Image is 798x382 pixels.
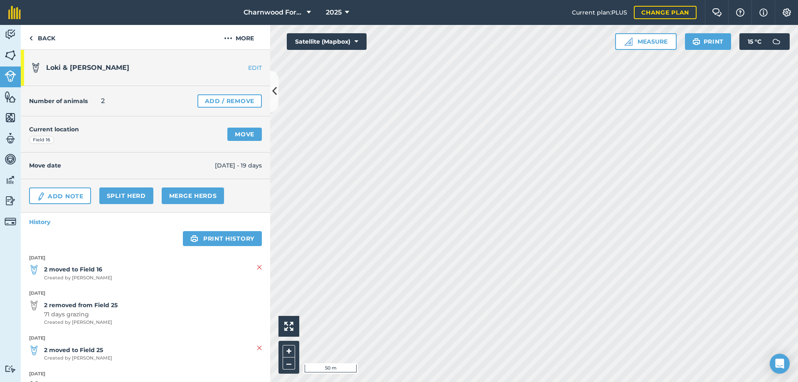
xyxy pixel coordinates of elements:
[29,290,262,297] strong: [DATE]
[5,174,16,186] img: svg+xml;base64,PD94bWwgdmVyc2lvbj0iMS4wIiBlbmNvZGluZz0idXRmLTgiPz4KPCEtLSBHZW5lcmF0b3I6IEFkb2JlIE...
[21,25,64,49] a: Back
[29,370,262,378] strong: [DATE]
[29,345,39,355] img: svg+xml;base64,PD94bWwgdmVyc2lvbj0iMS4wIiBlbmNvZGluZz0idXRmLTgiPz4KPCEtLSBHZW5lcmF0b3I6IEFkb2JlIE...
[44,345,112,355] strong: 2 moved to Field 25
[712,8,722,17] img: Two speech bubbles overlapping with the left bubble in the forefront
[29,187,91,204] a: Add Note
[44,265,112,274] strong: 2 moved to Field 16
[257,262,262,272] img: svg+xml;base64,PHN2ZyB4bWxucz0iaHR0cDovL3d3dy53My5vcmcvMjAwMC9zdmciIHdpZHRoPSIyMiIgaGVpZ2h0PSIzMC...
[624,37,633,46] img: Ruler icon
[5,195,16,207] img: svg+xml;base64,PD94bWwgdmVyc2lvbj0iMS4wIiBlbmNvZGluZz0idXRmLTgiPz4KPCEtLSBHZW5lcmF0b3I6IEFkb2JlIE...
[5,91,16,103] img: svg+xml;base64,PHN2ZyB4bWxucz0iaHR0cDovL3d3dy53My5vcmcvMjAwMC9zdmciIHdpZHRoPSI1NiIgaGVpZ2h0PSI2MC...
[770,354,790,374] div: Open Intercom Messenger
[29,161,215,170] h4: Move date
[8,6,21,19] img: fieldmargin Logo
[5,216,16,227] img: svg+xml;base64,PD94bWwgdmVyc2lvbj0iMS4wIiBlbmNvZGluZz0idXRmLTgiPz4KPCEtLSBHZW5lcmF0b3I6IEFkb2JlIE...
[759,7,768,17] img: svg+xml;base64,PHN2ZyB4bWxucz0iaHR0cDovL3d3dy53My5vcmcvMjAwMC9zdmciIHdpZHRoPSIxNyIgaGVpZ2h0PSIxNy...
[208,25,270,49] button: More
[5,70,16,82] img: svg+xml;base64,PD94bWwgdmVyc2lvbj0iMS4wIiBlbmNvZGluZz0idXRmLTgiPz4KPCEtLSBHZW5lcmF0b3I6IEFkb2JlIE...
[685,33,731,50] button: Print
[29,136,54,144] div: Field 16
[748,33,761,50] span: 15 ° C
[44,310,118,319] span: 71 days grazing
[162,187,224,204] a: Merge Herds
[218,64,270,72] a: EDIT
[44,319,118,326] span: Created by [PERSON_NAME]
[244,7,303,17] span: Charnwood Forest Alpacas
[257,343,262,353] img: svg+xml;base64,PHN2ZyB4bWxucz0iaHR0cDovL3d3dy53My5vcmcvMjAwMC9zdmciIHdpZHRoPSIyMiIgaGVpZ2h0PSIzMC...
[31,63,41,73] img: svg+xml;base64,PD94bWwgdmVyc2lvbj0iMS4wIiBlbmNvZGluZz0idXRmLTgiPz4KPCEtLSBHZW5lcmF0b3I6IEFkb2JlIE...
[5,153,16,165] img: svg+xml;base64,PD94bWwgdmVyc2lvbj0iMS4wIiBlbmNvZGluZz0idXRmLTgiPz4KPCEtLSBHZW5lcmF0b3I6IEFkb2JlIE...
[634,6,697,19] a: Change plan
[29,265,39,275] img: svg+xml;base64,PD94bWwgdmVyc2lvbj0iMS4wIiBlbmNvZGluZz0idXRmLTgiPz4KPCEtLSBHZW5lcmF0b3I6IEFkb2JlIE...
[44,274,112,282] span: Created by [PERSON_NAME]
[101,96,105,106] span: 2
[46,64,129,71] span: Loki & [PERSON_NAME]
[37,192,46,202] img: svg+xml;base64,PD94bWwgdmVyc2lvbj0iMS4wIiBlbmNvZGluZz0idXRmLTgiPz4KPCEtLSBHZW5lcmF0b3I6IEFkb2JlIE...
[739,33,790,50] button: 15 °C
[283,345,295,357] button: +
[615,33,677,50] button: Measure
[99,187,153,204] a: Split herd
[21,213,270,231] a: History
[29,254,262,262] strong: [DATE]
[29,301,39,311] img: svg+xml;base64,PD94bWwgdmVyc2lvbj0iMS4wIiBlbmNvZGluZz0idXRmLTgiPz4KPCEtLSBHZW5lcmF0b3I6IEFkb2JlIE...
[190,234,198,244] img: svg+xml;base64,PHN2ZyB4bWxucz0iaHR0cDovL3d3dy53My5vcmcvMjAwMC9zdmciIHdpZHRoPSIxOSIgaGVpZ2h0PSIyNC...
[572,8,627,17] span: Current plan : PLUS
[735,8,745,17] img: A question mark icon
[224,33,232,43] img: svg+xml;base64,PHN2ZyB4bWxucz0iaHR0cDovL3d3dy53My5vcmcvMjAwMC9zdmciIHdpZHRoPSIyMCIgaGVpZ2h0PSIyNC...
[29,96,88,106] h4: Number of animals
[29,335,262,342] strong: [DATE]
[215,161,262,170] span: [DATE] - 19 days
[44,355,112,362] span: Created by [PERSON_NAME]
[5,111,16,124] img: svg+xml;base64,PHN2ZyB4bWxucz0iaHR0cDovL3d3dy53My5vcmcvMjAwMC9zdmciIHdpZHRoPSI1NiIgaGVpZ2h0PSI2MC...
[29,125,79,134] h4: Current location
[5,132,16,145] img: svg+xml;base64,PD94bWwgdmVyc2lvbj0iMS4wIiBlbmNvZGluZz0idXRmLTgiPz4KPCEtLSBHZW5lcmF0b3I6IEFkb2JlIE...
[782,8,792,17] img: A cog icon
[283,357,295,370] button: –
[5,28,16,41] img: svg+xml;base64,PD94bWwgdmVyc2lvbj0iMS4wIiBlbmNvZGluZz0idXRmLTgiPz4KPCEtLSBHZW5lcmF0b3I6IEFkb2JlIE...
[692,37,700,47] img: svg+xml;base64,PHN2ZyB4bWxucz0iaHR0cDovL3d3dy53My5vcmcvMjAwMC9zdmciIHdpZHRoPSIxOSIgaGVpZ2h0PSIyNC...
[44,301,118,310] strong: 2 removed from Field 25
[183,231,262,246] a: Print history
[5,49,16,62] img: svg+xml;base64,PHN2ZyB4bWxucz0iaHR0cDovL3d3dy53My5vcmcvMjAwMC9zdmciIHdpZHRoPSI1NiIgaGVpZ2h0PSI2MC...
[326,7,342,17] span: 2025
[197,94,262,108] a: Add / Remove
[284,322,293,331] img: Four arrows, one pointing top left, one top right, one bottom right and the last bottom left
[5,365,16,373] img: svg+xml;base64,PD94bWwgdmVyc2lvbj0iMS4wIiBlbmNvZGluZz0idXRmLTgiPz4KPCEtLSBHZW5lcmF0b3I6IEFkb2JlIE...
[768,33,785,50] img: svg+xml;base64,PD94bWwgdmVyc2lvbj0iMS4wIiBlbmNvZGluZz0idXRmLTgiPz4KPCEtLSBHZW5lcmF0b3I6IEFkb2JlIE...
[29,33,33,43] img: svg+xml;base64,PHN2ZyB4bWxucz0iaHR0cDovL3d3dy53My5vcmcvMjAwMC9zdmciIHdpZHRoPSI5IiBoZWlnaHQ9IjI0Ii...
[287,33,367,50] button: Satellite (Mapbox)
[227,128,262,141] a: Move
